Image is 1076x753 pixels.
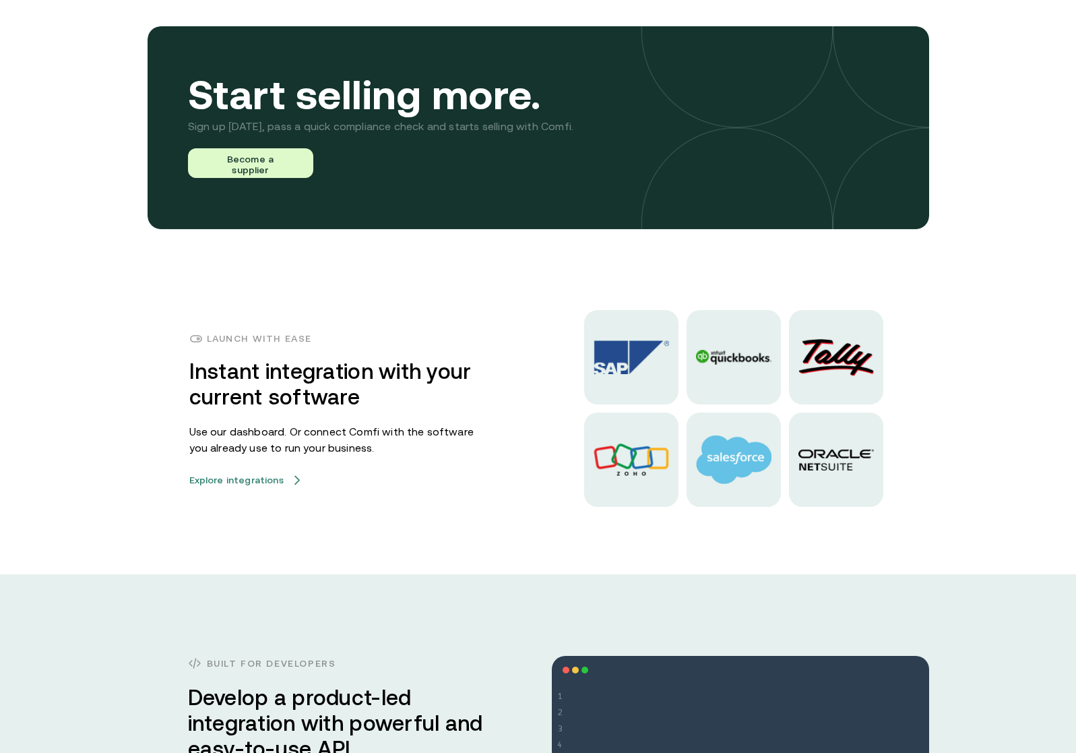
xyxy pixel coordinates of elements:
h3: Instant integration with your current software [189,359,486,410]
span: 2 [557,706,563,722]
h3: Built for developers [188,655,484,671]
img: Sap logo [594,340,669,375]
p: Sign up [DATE], pass a quick compliance check and starts selling with Comfi. [188,117,574,135]
img: arrow icons [292,475,303,486]
span: 3 [557,722,563,738]
h3: Start selling more. [188,78,574,112]
button: Explore integrationsarrow icons [189,475,300,485]
button: Become a supplier [188,148,313,178]
img: Quickbooks logo [696,350,771,365]
p: Use our dashboard. Or connect Comfi with the software you already use to run your business. [189,423,486,456]
img: Tally logo [798,339,874,376]
img: oracle logo [798,449,874,471]
a: Explore integrationsarrow icons [189,469,300,485]
h4: Launch with ease [207,333,313,344]
span: 1 [557,690,563,706]
img: payments [189,332,203,345]
img: Zoho logo [594,443,669,477]
img: salesforce logo [696,435,771,485]
img: code [188,657,201,670]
